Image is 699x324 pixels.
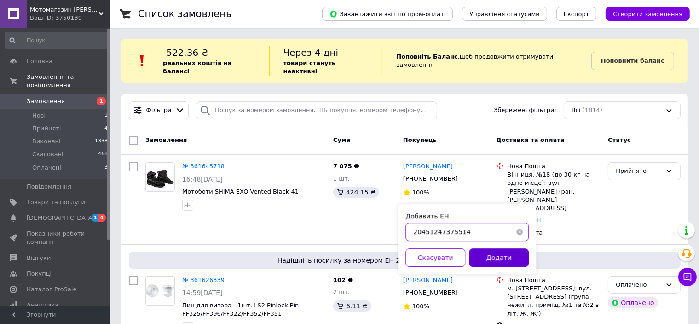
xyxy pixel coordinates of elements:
[30,14,110,22] div: Ваш ID: 3750139
[510,223,529,241] button: Очистить
[405,212,449,220] label: Добавить ЕН
[606,7,690,21] button: Створити замовлення
[507,276,601,284] div: Нова Пошта
[507,229,601,237] div: Післяплата
[104,112,108,120] span: 1
[97,97,106,105] span: 1
[494,106,556,115] span: Збережені фільтри:
[32,124,61,133] span: Прийняті
[182,188,299,195] a: Мотоботи SHIMA EXO Vented Black 41
[401,287,460,299] div: [PHONE_NUMBER]
[32,137,61,146] span: Виконані
[138,8,231,19] h1: Список замовлень
[182,289,223,296] span: 14:59[DATE]
[403,162,453,171] a: [PERSON_NAME]
[333,187,379,198] div: 424.15 ₴
[583,106,602,113] span: (1814)
[405,248,465,267] button: Скасувати
[283,47,339,58] span: Через 4 дні
[32,112,46,120] span: Нові
[27,214,95,222] span: [DEMOGRAPHIC_DATA]
[572,106,581,115] span: Всі
[608,297,658,308] div: Оплачено
[396,53,457,60] b: Поповніть Баланс
[403,276,453,285] a: [PERSON_NAME]
[507,284,601,318] div: м. [STREET_ADDRESS]: вул. [STREET_ADDRESS] (група нежитл. приміщ. №1 та №2 в літ. Ж, Ж’)
[27,183,71,191] span: Повідомлення
[133,256,677,265] span: Надішліть посилку за номером ЕН 20451247230148, щоб отримати оплату
[196,101,437,119] input: Пошук за номером замовлення, ПІБ покупця, номером телефону, Email, номером накладної
[27,285,76,294] span: Каталог ProSale
[333,289,350,295] span: 2 шт.
[104,164,108,172] span: 3
[27,198,85,206] span: Товари та послуги
[333,163,359,170] span: 7 075 ₴
[95,137,108,146] span: 1338
[27,57,52,65] span: Головна
[403,136,437,143] span: Покупець
[507,162,601,171] div: Нова Пошта
[145,162,175,192] a: Фото товару
[333,136,350,143] span: Cума
[608,136,631,143] span: Статус
[616,166,662,176] div: Прийнято
[382,46,591,76] div: , щоб продовжити отримувати замовлення
[182,163,225,170] a: № 361645718
[182,176,223,183] span: 16:48[DATE]
[591,52,674,70] a: Поповнити баланс
[146,106,172,115] span: Фільтри
[556,7,597,21] button: Експорт
[507,171,601,212] div: Вінниця, №18 (до 30 кг на одне місце): вул. [PERSON_NAME] (ран. [PERSON_NAME][STREET_ADDRESS]
[146,163,174,191] img: Фото товару
[32,164,61,172] span: Оплачені
[462,7,547,21] button: Управління статусами
[333,277,353,283] span: 102 ₴
[146,284,174,297] img: Фото товару
[616,280,662,290] div: Оплачено
[329,10,445,18] span: Завантажити звіт по пром-оплаті
[469,11,540,18] span: Управління статусами
[163,59,232,75] b: реальних коштів на балансі
[27,301,58,309] span: Аналітика
[412,189,429,196] span: 100%
[283,59,336,75] b: товари стануть неактивні
[92,214,99,222] span: 1
[182,302,299,318] a: Пин для визора - 1шт. LS2 Pinlock Pin FF325/FF396/FF322/FF352/FF351
[333,300,371,312] div: 6.11 ₴
[5,32,109,49] input: Пошук
[601,57,664,64] b: Поповнити баланс
[27,73,110,89] span: Замовлення та повідомлення
[596,10,690,17] a: Створити замовлення
[496,136,564,143] span: Доставка та оплата
[32,150,64,159] span: Скасовані
[27,97,65,106] span: Замовлення
[145,136,187,143] span: Замовлення
[564,11,589,18] span: Експорт
[182,277,225,283] a: № 361626339
[333,175,350,182] span: 1 шт.
[145,276,175,306] a: Фото товару
[27,270,52,278] span: Покупці
[163,47,208,58] span: -522.36 ₴
[613,11,682,18] span: Створити замовлення
[412,303,429,310] span: 100%
[401,173,460,185] div: [PHONE_NUMBER]
[104,124,108,133] span: 4
[27,254,51,262] span: Відгуки
[98,150,108,159] span: 468
[30,6,99,14] span: Мотомагазин FREERIDER
[469,248,529,267] button: Додати
[27,230,85,246] span: Показники роботи компанії
[135,54,149,68] img: :exclamation:
[678,268,697,286] button: Чат з покупцем
[98,214,106,222] span: 4
[322,7,453,21] button: Завантажити звіт по пром-оплаті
